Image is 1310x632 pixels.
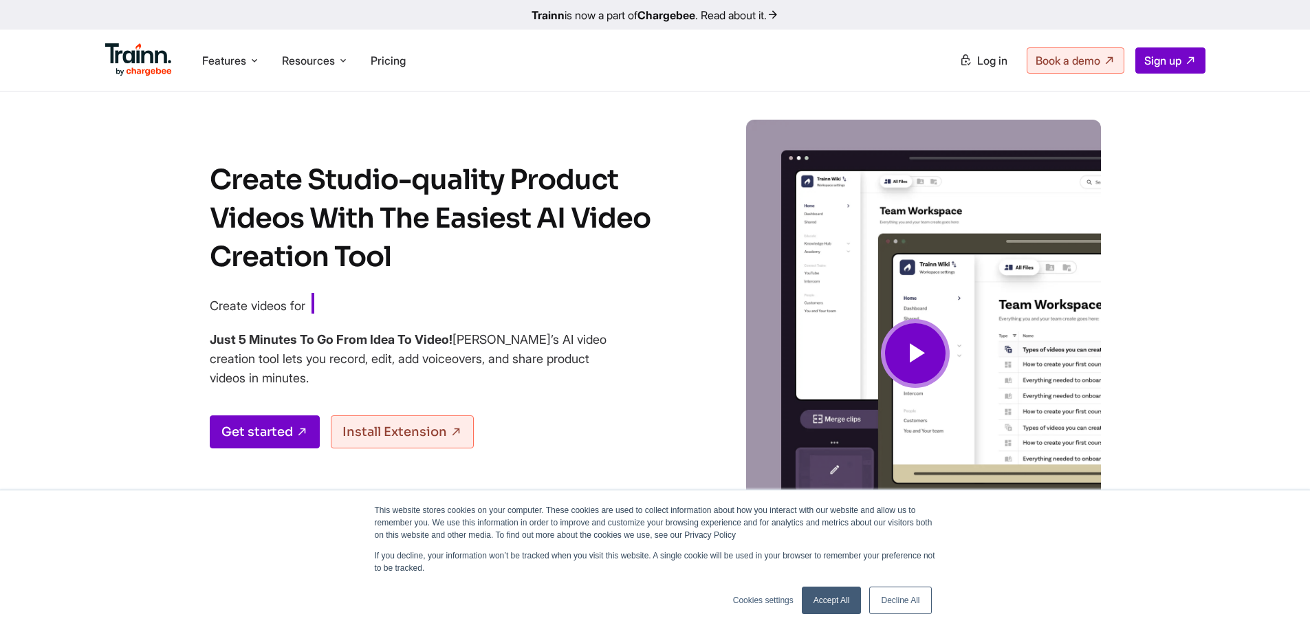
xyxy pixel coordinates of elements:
span: Book a demo [1036,54,1100,67]
b: Trainn [532,8,565,22]
span: Create videos for [210,298,305,313]
a: Decline All [869,587,931,614]
p: This website stores cookies on your computer. These cookies are used to collect information about... [375,504,936,541]
p: If you decline, your information won’t be tracked when you visit this website. A single cookie wi... [375,549,936,574]
a: Get started [210,415,320,448]
a: Book a demo [1027,47,1124,74]
a: Log in [951,48,1016,73]
span: Sign up [1144,54,1181,67]
a: Pricing [371,54,406,67]
b: Just 5 Minutes To Go From Idea To Video! [210,332,452,347]
span: Features [202,53,246,68]
span: Customer Education [312,293,500,316]
h4: [PERSON_NAME]’s AI video creation tool lets you record, edit, add voiceovers, and share product v... [210,330,609,388]
a: Cookies settings [733,594,794,607]
h1: Create Studio-quality Product Videos With The Easiest AI Video Creation Tool [210,161,677,276]
img: Video creation | Trainn [730,120,1101,587]
img: Trainn Logo [105,43,173,76]
span: Resources [282,53,335,68]
b: Chargebee [637,8,695,22]
a: Install Extension [331,415,474,448]
span: Log in [977,54,1007,67]
a: Sign up [1135,47,1205,74]
a: Accept All [802,587,862,614]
